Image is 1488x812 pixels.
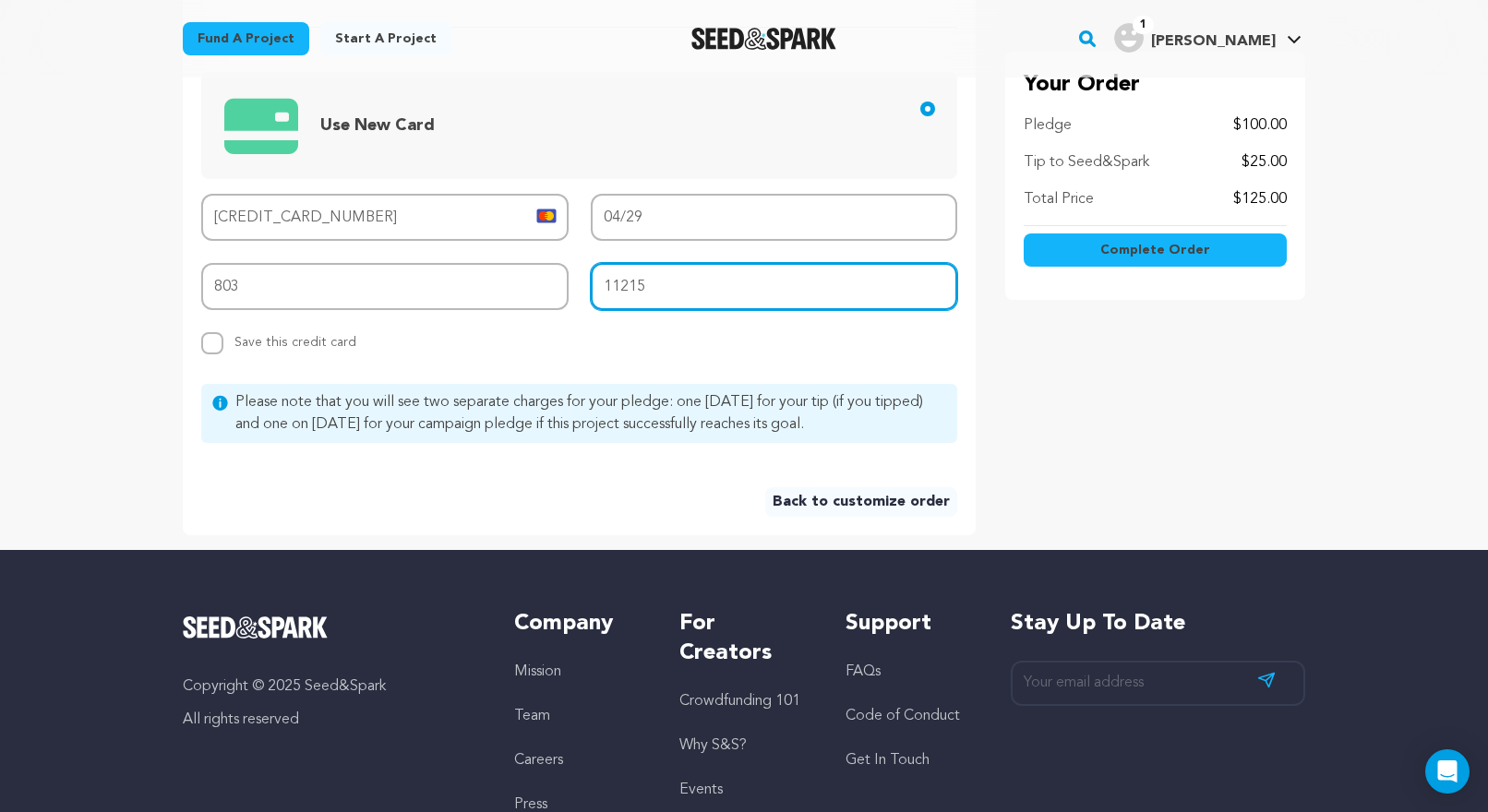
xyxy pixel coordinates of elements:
p: $100.00 [1233,114,1287,137]
span: Please note that you will see two separate charges for your pledge: one [DATE] for your tip (if y... [235,391,946,436]
h5: Stay up to date [1011,609,1305,639]
a: Back to customize order [765,487,957,517]
a: Events [679,782,723,797]
p: Copyright © 2025 Seed&Spark [183,675,477,698]
button: Complete Order [1024,233,1287,267]
img: Seed&Spark Logo [183,616,328,639]
span: Save this credit card [234,328,356,349]
a: Seed&Spark Homepage [691,28,836,50]
a: Code of Conduct [846,709,960,723]
a: Mission [514,664,561,679]
h5: Company [514,609,642,639]
p: $125.00 [1233,188,1287,210]
p: Total Price [1024,188,1094,210]
div: Lisandro P.'s Profile [1114,23,1276,53]
a: Start a project [320,22,451,55]
p: Pledge [1024,114,1072,137]
a: Seed&Spark Homepage [183,616,477,639]
p: Your Order [1024,70,1287,100]
a: Team [514,709,550,723]
a: Crowdfunding 101 [679,694,800,709]
img: user.png [1114,23,1144,53]
input: MM/YY [591,194,958,241]
span: Use New Card [320,117,435,134]
span: Lisandro P.'s Profile [1110,19,1305,58]
p: Tip to Seed&Spark [1024,151,1149,173]
div: Open Intercom Messenger [1425,749,1470,794]
a: Lisandro P.'s Profile [1110,19,1305,53]
span: [PERSON_NAME] [1151,34,1276,49]
img: card icon [535,205,558,227]
input: Card number [201,194,569,241]
p: All rights reserved [183,709,477,731]
input: Your email address [1011,661,1305,706]
img: credit card icons [224,88,298,163]
a: Press [514,797,547,812]
a: Fund a project [183,22,309,55]
h5: Support [846,609,974,639]
a: Get In Touch [846,753,930,768]
p: $25.00 [1242,151,1287,173]
a: Careers [514,753,563,768]
input: CVV [201,263,569,310]
span: 1 [1133,16,1154,34]
span: Complete Order [1100,241,1210,259]
input: Zip code [591,263,958,310]
img: Seed&Spark Logo Dark Mode [691,28,836,50]
a: Why S&S? [679,738,747,753]
a: FAQs [846,664,881,679]
h5: For Creators [679,609,808,668]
